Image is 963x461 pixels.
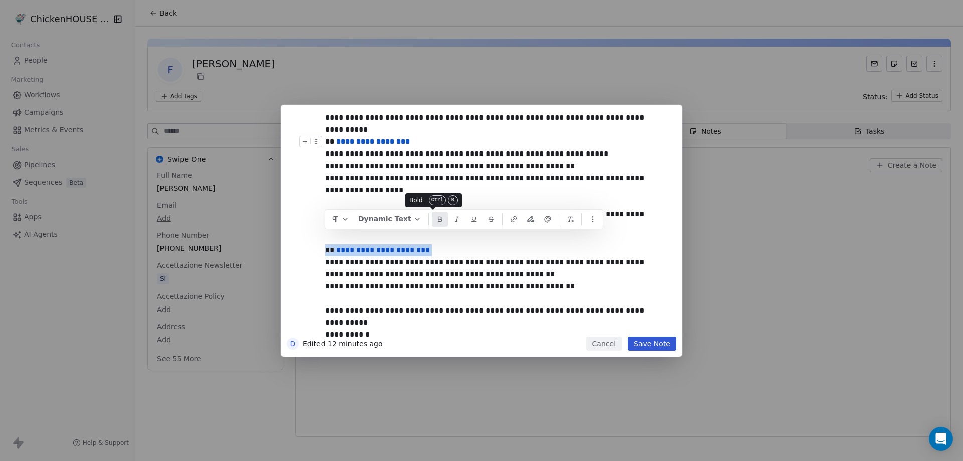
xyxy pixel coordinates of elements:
[354,212,425,227] button: Dynamic Text
[586,337,622,351] button: Cancel
[448,195,458,205] kbd: B
[628,337,676,351] button: Save Note
[409,196,423,204] span: Bold
[429,195,446,205] kbd: Ctrl
[303,339,383,349] span: Edited 12 minutes ago
[287,338,299,350] span: D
